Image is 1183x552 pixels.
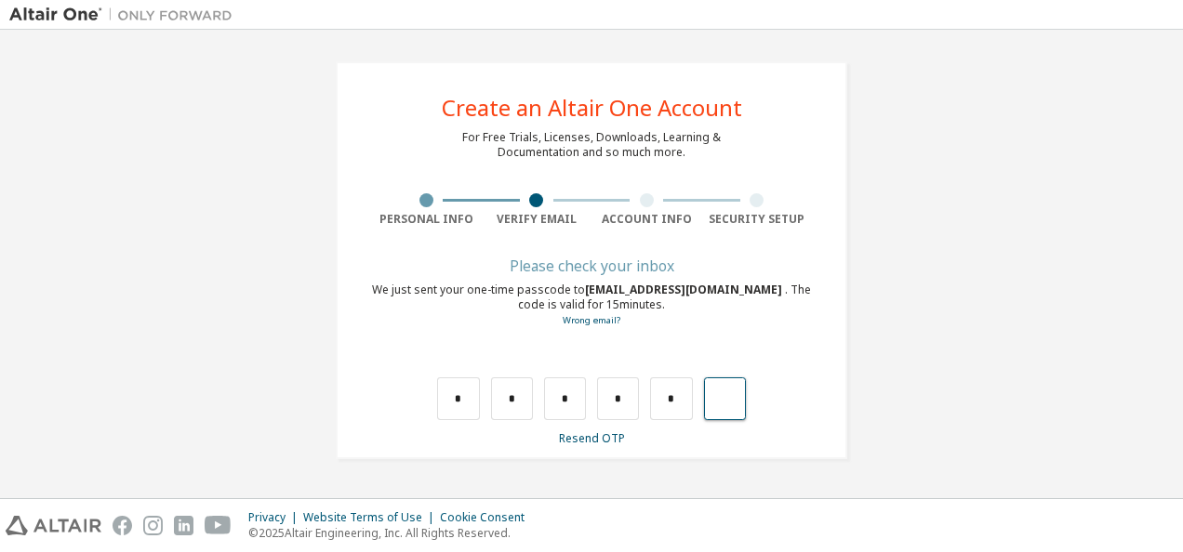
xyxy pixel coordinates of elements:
div: Personal Info [371,212,482,227]
img: instagram.svg [143,516,163,535]
a: Resend OTP [559,430,625,446]
img: Altair One [9,6,242,24]
img: youtube.svg [205,516,232,535]
div: We just sent your one-time passcode to . The code is valid for 15 minutes. [371,283,812,328]
img: facebook.svg [113,516,132,535]
img: linkedin.svg [174,516,193,535]
div: Privacy [248,510,303,525]
div: Create an Altair One Account [442,97,742,119]
div: Please check your inbox [371,260,812,271]
p: © 2025 Altair Engineering, Inc. All Rights Reserved. [248,525,536,541]
div: Account Info [591,212,702,227]
div: Security Setup [702,212,813,227]
div: Verify Email [482,212,592,227]
img: altair_logo.svg [6,516,101,535]
div: Cookie Consent [440,510,536,525]
span: [EMAIL_ADDRESS][DOMAIN_NAME] [585,282,785,297]
div: Website Terms of Use [303,510,440,525]
div: For Free Trials, Licenses, Downloads, Learning & Documentation and so much more. [462,130,721,160]
a: Go back to the registration form [563,314,620,326]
